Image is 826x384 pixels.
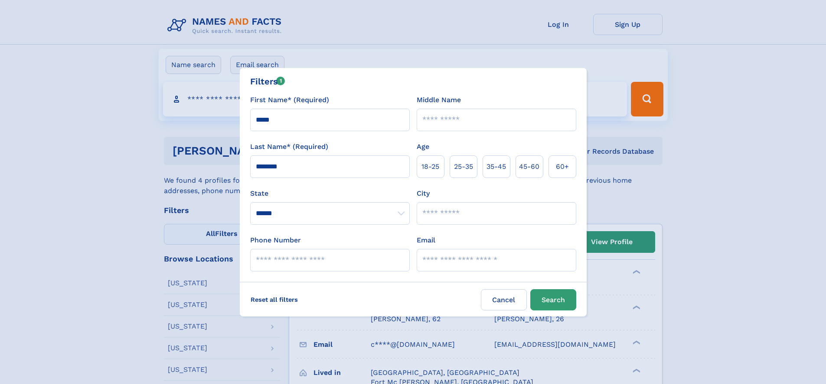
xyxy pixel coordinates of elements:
span: 35‑45 [486,161,506,172]
label: Middle Name [417,95,461,105]
span: 18‑25 [421,161,439,172]
button: Search [530,289,576,310]
label: Phone Number [250,235,301,245]
label: Last Name* (Required) [250,142,328,152]
label: Age [417,142,429,152]
span: 25‑35 [454,161,473,172]
label: Email [417,235,435,245]
label: City [417,188,430,199]
label: State [250,188,410,199]
label: Reset all filters [245,289,304,310]
span: 45‑60 [519,161,539,172]
div: Filters [250,75,285,88]
label: First Name* (Required) [250,95,329,105]
span: 60+ [556,161,569,172]
label: Cancel [481,289,527,310]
